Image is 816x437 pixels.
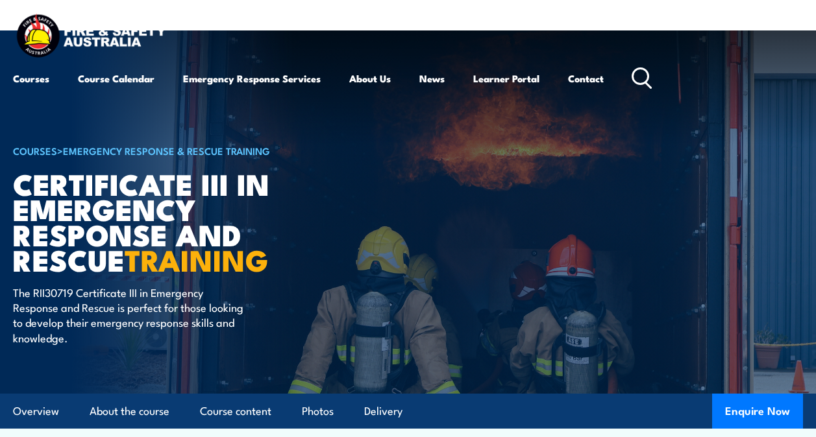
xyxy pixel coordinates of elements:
[78,63,155,94] a: Course Calendar
[473,63,539,94] a: Learner Portal
[200,394,271,429] a: Course content
[419,63,445,94] a: News
[364,394,402,429] a: Delivery
[13,143,57,158] a: COURSES
[302,394,334,429] a: Photos
[13,285,250,346] p: The RII30719 Certificate III in Emergency Response and Rescue is perfect for those looking to dev...
[712,394,803,429] button: Enquire Now
[125,237,269,281] strong: TRAINING
[13,143,334,158] h6: >
[13,63,49,94] a: Courses
[13,394,59,429] a: Overview
[90,394,169,429] a: About the course
[568,63,604,94] a: Contact
[183,63,321,94] a: Emergency Response Services
[349,63,391,94] a: About Us
[13,171,334,272] h1: Certificate III in Emergency Response and Rescue
[63,143,270,158] a: Emergency Response & Rescue Training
